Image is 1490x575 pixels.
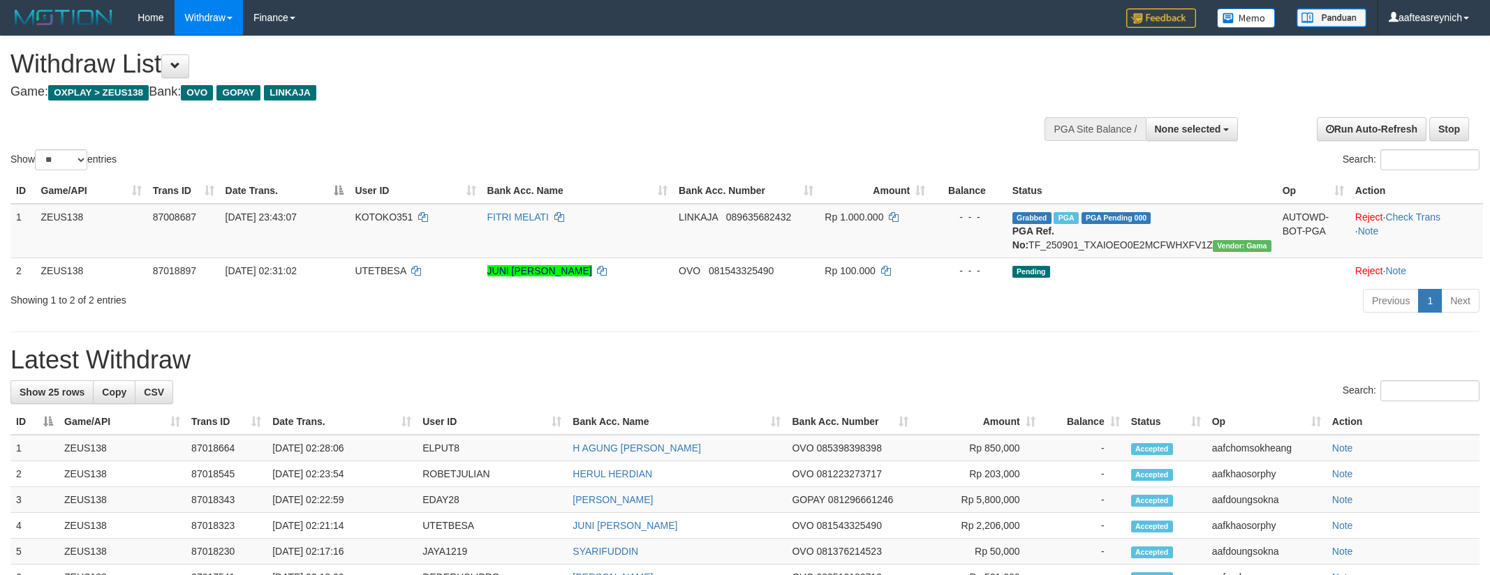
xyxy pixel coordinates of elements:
[1082,212,1151,224] span: PGA Pending
[10,50,980,78] h1: Withdraw List
[914,435,1041,461] td: Rp 850,000
[1317,117,1426,141] a: Run Auto-Refresh
[936,210,1001,224] div: - - -
[417,539,567,565] td: JAYA1219
[59,487,186,513] td: ZEUS138
[35,149,87,170] select: Showentries
[1350,204,1483,258] td: · ·
[1418,289,1442,313] a: 1
[1343,380,1480,401] label: Search:
[1054,212,1078,224] span: Marked by aafchomsokheang
[1207,461,1327,487] td: aafkhaosorphy
[1332,546,1353,557] a: Note
[36,178,147,204] th: Game/API: activate to sort column ascending
[1131,469,1173,481] span: Accepted
[1297,8,1366,27] img: panduan.png
[573,520,677,531] a: JUNI [PERSON_NAME]
[673,178,819,204] th: Bank Acc. Number: activate to sort column ascending
[1012,266,1050,278] span: Pending
[1045,117,1145,141] div: PGA Site Balance /
[10,346,1480,374] h1: Latest Withdraw
[819,178,931,204] th: Amount: activate to sort column ascending
[1207,409,1327,435] th: Op: activate to sort column ascending
[1380,149,1480,170] input: Search:
[417,409,567,435] th: User ID: activate to sort column ascending
[186,409,267,435] th: Trans ID: activate to sort column ascending
[914,513,1041,539] td: Rp 2,206,000
[59,461,186,487] td: ZEUS138
[1385,211,1440,223] a: Check Trans
[48,85,149,100] span: OXPLAY > ZEUS138
[1207,487,1327,513] td: aafdoungsokna
[10,539,59,565] td: 5
[1207,513,1327,539] td: aafkhaosorphy
[573,494,653,505] a: [PERSON_NAME]
[931,178,1007,204] th: Balance
[135,380,173,404] a: CSV
[792,520,813,531] span: OVO
[267,435,417,461] td: [DATE] 02:28:06
[1380,380,1480,401] input: Search:
[1355,211,1383,223] a: Reject
[726,211,791,223] span: Copy 089635682432 to clipboard
[226,265,297,276] span: [DATE] 02:31:02
[417,461,567,487] td: ROBETJULIAN
[1277,204,1350,258] td: AUTOWD-BOT-PGA
[1217,8,1276,28] img: Button%20Memo.svg
[1332,520,1353,531] a: Note
[1041,409,1126,435] th: Balance: activate to sort column ascending
[267,461,417,487] td: [DATE] 02:23:54
[10,287,610,307] div: Showing 1 to 2 of 2 entries
[1213,240,1271,252] span: Vendor URL: https://trx31.1velocity.biz
[792,468,813,479] span: OVO
[10,178,36,204] th: ID
[59,539,186,565] td: ZEUS138
[1041,513,1126,539] td: -
[828,494,893,505] span: Copy 081296661246 to clipboard
[817,442,882,454] span: Copy 085398398398 to clipboard
[355,211,413,223] span: KOTOKO351
[10,257,36,283] td: 2
[573,546,638,557] a: SYARIFUDDIN
[567,409,786,435] th: Bank Acc. Name: activate to sort column ascending
[1131,546,1173,558] span: Accepted
[59,435,186,461] td: ZEUS138
[153,265,196,276] span: 87018897
[417,513,567,539] td: UTETBESA
[1131,521,1173,532] span: Accepted
[93,380,135,404] a: Copy
[226,211,297,223] span: [DATE] 23:43:07
[10,435,59,461] td: 1
[36,257,147,283] td: ZEUS138
[1126,8,1196,28] img: Feedback.jpg
[355,265,406,276] span: UTETBESA
[792,494,825,505] span: GOPAY
[186,461,267,487] td: 87018545
[1041,461,1126,487] td: -
[10,409,59,435] th: ID: activate to sort column descending
[482,178,674,204] th: Bank Acc. Name: activate to sort column ascending
[267,487,417,513] td: [DATE] 02:22:59
[914,487,1041,513] td: Rp 5,800,000
[181,85,213,100] span: OVO
[1355,265,1383,276] a: Reject
[10,7,117,28] img: MOTION_logo.png
[147,178,220,204] th: Trans ID: activate to sort column ascending
[186,513,267,539] td: 87018323
[914,539,1041,565] td: Rp 50,000
[679,265,700,276] span: OVO
[417,435,567,461] td: ELPUT8
[487,211,549,223] a: FITRI MELATI
[792,442,813,454] span: OVO
[1012,212,1052,224] span: Grabbed
[59,513,186,539] td: ZEUS138
[1207,539,1327,565] td: aafdoungsokna
[10,149,117,170] label: Show entries
[1041,487,1126,513] td: -
[936,264,1001,278] div: - - -
[1007,204,1277,258] td: TF_250901_TXAIOEO0E2MCFWHXFV1Z
[102,387,126,398] span: Copy
[1207,435,1327,461] td: aafchomsokheang
[1332,442,1353,454] a: Note
[1131,495,1173,507] span: Accepted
